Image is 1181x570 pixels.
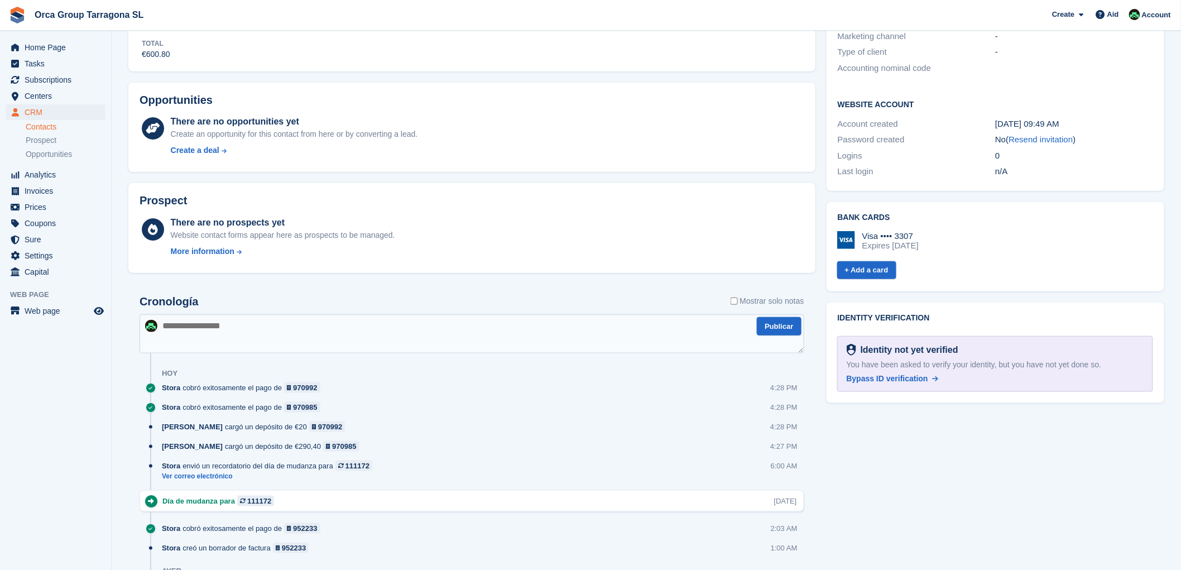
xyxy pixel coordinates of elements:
font: 0 [995,151,1000,160]
a: menu [6,183,105,199]
div: 111172 [345,461,369,471]
img: Visa Logo [837,231,855,249]
a: menu [6,264,105,280]
a: + Add a card [837,261,896,280]
a: menu [6,199,105,215]
span: Stora [162,402,180,413]
font: Contacts [26,122,56,131]
div: 111172 [247,496,271,506]
a: Resend invitation [1009,135,1073,144]
div: Día de mudanza para [162,496,280,506]
a: 970992 [284,382,320,393]
font: Website contact forms appear here as prospects to be managed. [171,231,395,240]
div: cobró exitosamente el pago de [162,523,326,534]
font: Website account [838,100,914,109]
h2: Cronología [140,295,199,308]
a: Bypass ID verification [847,373,939,385]
font: Visa •••• 3307 [862,231,914,241]
span: Stora [162,543,180,553]
div: cargó un depósito de €20 [162,421,351,432]
font: Create an opportunity for this contact from here or by converting a lead. [171,130,418,138]
a: Store Preview [92,304,105,318]
div: 970985 [332,441,356,452]
font: + Add a card [845,266,889,274]
font: Type of client [838,47,887,56]
div: cargó un depósito de €290,40 [162,441,365,452]
img: Ready for identity verification [847,344,856,356]
font: ) [1073,135,1076,144]
font: Coupons [25,219,56,228]
font: Create a deal [171,146,219,155]
font: Prospect [140,194,188,207]
a: Opportunities [26,149,105,160]
a: 952233 [273,543,309,553]
font: Subscriptions [25,75,71,84]
font: Identity verification [838,313,930,322]
font: Account created [838,119,898,128]
font: €600.80 [142,50,170,59]
label: Mostrar solo notas [731,295,804,307]
div: 4:28 PM [770,402,797,413]
div: Hoy [162,369,177,378]
font: No [995,135,1006,144]
div: 2:03 AM [771,523,798,534]
div: cobró exitosamente el pago de [162,382,326,393]
a: 111172 [237,496,274,506]
a: menu [6,40,105,55]
font: Accounting nominal code [838,63,932,73]
font: [DATE] 09:49 AM [995,119,1059,128]
a: 952233 [284,523,320,534]
font: Create [1052,10,1074,18]
span: Stora [162,461,180,471]
font: There are no opportunities yet [171,117,299,126]
a: Ver correo electrónico [162,472,378,481]
div: 4:27 PM [770,441,797,452]
a: menu [6,303,105,319]
div: 6:00 AM [771,461,798,471]
font: Expires [DATE] [862,241,919,250]
span: Stora [162,523,180,534]
font: There are no prospects yet [171,218,285,227]
font: Prices [25,203,46,212]
a: menu [6,215,105,231]
a: Orca Group Tarragona SL [30,6,148,24]
a: 970992 [309,421,345,432]
a: menu [6,72,105,88]
span: Stora [162,382,180,393]
font: Opportunities [140,94,213,106]
div: 4:28 PM [770,382,797,393]
a: menu [6,248,105,264]
div: envió un recordatorio del día de mudanza para [162,461,378,471]
div: 952233 [293,523,317,534]
font: Bypass ID verification [847,374,928,383]
div: 4:28 PM [770,421,797,432]
span: [PERSON_NAME] [162,441,223,452]
font: - [995,31,998,41]
a: menu [6,232,105,247]
font: - [995,47,998,56]
a: 970985 [284,402,320,413]
div: 1:00 AM [771,543,798,553]
img: Tania [145,320,157,332]
div: cobró exitosamente el pago de [162,402,326,413]
div: [DATE] [774,496,797,506]
div: 970992 [293,382,317,393]
font: Sure [25,235,41,244]
a: Create a deal [171,145,418,156]
font: ( [1006,135,1009,144]
font: Aid [1107,10,1119,18]
font: Total [142,40,164,47]
font: Marketing channel [838,31,906,41]
font: Orca Group Tarragona SL [35,10,143,20]
font: Capital [25,267,49,276]
font: Home Page [25,43,66,52]
font: Logins [838,151,862,160]
input: Mostrar solo notas [731,295,738,307]
font: Tasks [25,59,45,68]
font: Settings [25,251,53,260]
div: 970985 [293,402,317,413]
img: Tania [1129,9,1140,20]
div: 970992 [318,421,342,432]
font: Analytics [25,170,56,179]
